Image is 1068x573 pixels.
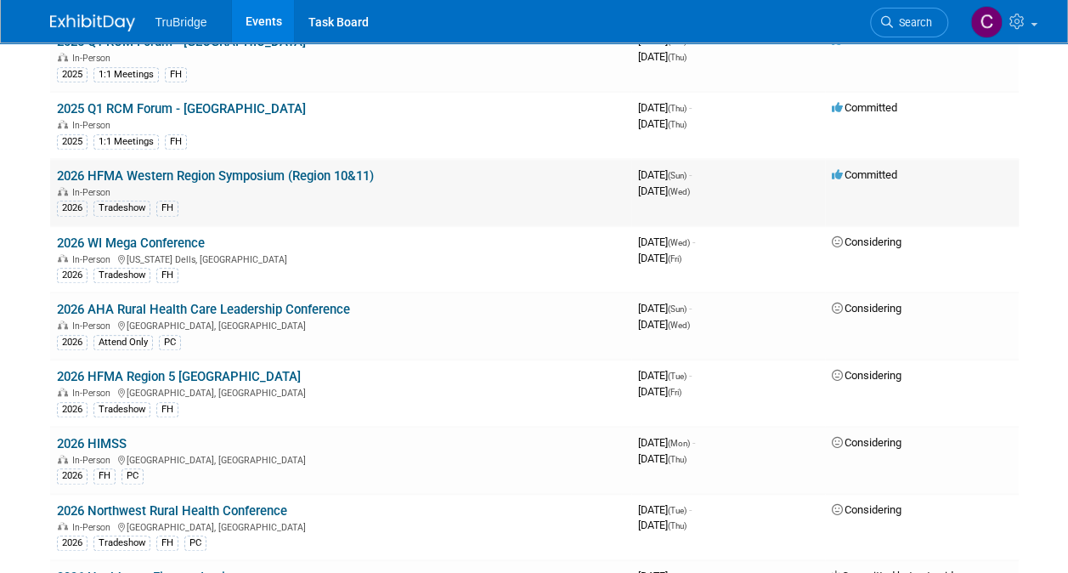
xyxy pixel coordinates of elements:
[72,321,116,332] span: In-Person
[668,238,690,247] span: (Wed)
[638,302,692,315] span: [DATE]
[638,452,687,465] span: [DATE]
[638,50,687,63] span: [DATE]
[93,201,150,216] div: Tradeshow
[57,101,306,116] a: 2025 Q1 RCM Forum - [GEOGRAPHIC_DATA]
[57,369,301,384] a: 2026 HFMA Region 5 [GEOGRAPHIC_DATA]
[832,436,901,449] span: Considering
[184,536,206,551] div: PC
[638,369,692,382] span: [DATE]
[668,321,690,330] span: (Wed)
[832,235,901,248] span: Considering
[165,67,187,82] div: FH
[156,268,178,283] div: FH
[57,302,350,317] a: 2026 AHA Rural Health Care Leadership Conference
[57,252,624,265] div: [US_STATE] Dells, [GEOGRAPHIC_DATA]
[57,335,88,350] div: 2026
[638,117,687,130] span: [DATE]
[57,268,88,283] div: 2026
[58,254,68,263] img: In-Person Event
[72,254,116,265] span: In-Person
[689,302,692,315] span: -
[57,402,88,417] div: 2026
[93,268,150,283] div: Tradeshow
[165,134,187,150] div: FH
[72,187,116,198] span: In-Person
[638,101,692,114] span: [DATE]
[121,468,144,484] div: PC
[832,101,897,114] span: Committed
[58,455,68,463] img: In-Person Event
[57,318,624,332] div: [GEOGRAPHIC_DATA], [GEOGRAPHIC_DATA]
[832,503,901,516] span: Considering
[832,168,897,181] span: Committed
[57,452,624,466] div: [GEOGRAPHIC_DATA], [GEOGRAPHIC_DATA]
[93,468,116,484] div: FH
[893,16,932,29] span: Search
[57,67,88,82] div: 2025
[72,53,116,64] span: In-Person
[93,536,150,551] div: Tradeshow
[72,120,116,131] span: In-Person
[689,369,692,382] span: -
[57,168,374,184] a: 2026 HFMA Western Region Symposium (Region 10&11)
[57,519,624,533] div: [GEOGRAPHIC_DATA], [GEOGRAPHIC_DATA]
[57,385,624,399] div: [GEOGRAPHIC_DATA], [GEOGRAPHIC_DATA]
[58,522,68,530] img: In-Person Event
[668,304,687,314] span: (Sun)
[692,436,695,449] span: -
[58,321,68,329] img: In-Person Event
[668,171,687,180] span: (Sun)
[57,436,127,451] a: 2026 HIMSS
[93,402,150,417] div: Tradeshow
[58,187,68,196] img: In-Person Event
[668,187,690,196] span: (Wed)
[668,388,681,397] span: (Fri)
[156,201,178,216] div: FH
[638,519,687,531] span: [DATE]
[57,201,88,216] div: 2026
[57,235,205,251] a: 2026 WI Mega Conference
[638,436,695,449] span: [DATE]
[689,101,692,114] span: -
[72,455,116,466] span: In-Person
[668,506,687,515] span: (Tue)
[668,455,687,464] span: (Thu)
[668,53,687,62] span: (Thu)
[638,318,690,331] span: [DATE]
[156,402,178,417] div: FH
[93,67,159,82] div: 1:1 Meetings
[638,385,681,398] span: [DATE]
[72,388,116,399] span: In-Person
[832,302,901,315] span: Considering
[668,521,687,530] span: (Thu)
[57,503,287,519] a: 2026 Northwest Rural Health Conference
[689,503,692,516] span: -
[832,369,901,382] span: Considering
[50,14,135,31] img: ExhibitDay
[638,503,692,516] span: [DATE]
[692,235,695,248] span: -
[689,168,692,181] span: -
[58,120,68,128] img: In-Person Event
[638,252,681,264] span: [DATE]
[57,134,88,150] div: 2025
[638,184,690,197] span: [DATE]
[638,235,695,248] span: [DATE]
[870,8,948,37] a: Search
[57,468,88,484] div: 2026
[668,120,687,129] span: (Thu)
[668,254,681,264] span: (Fri)
[668,104,687,113] span: (Thu)
[970,6,1003,38] img: Craig Mills
[156,536,178,551] div: FH
[58,53,68,61] img: In-Person Event
[668,372,687,381] span: (Tue)
[159,335,181,350] div: PC
[72,522,116,533] span: In-Person
[57,536,88,551] div: 2026
[668,439,690,448] span: (Mon)
[58,388,68,396] img: In-Person Event
[93,335,153,350] div: Attend Only
[93,134,159,150] div: 1:1 Meetings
